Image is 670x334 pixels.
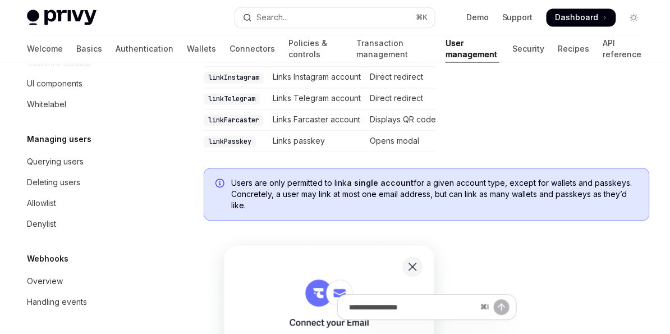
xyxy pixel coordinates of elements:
a: Authentication [116,36,173,63]
code: linkPasskey [204,136,256,148]
img: light logo [27,10,97,26]
td: Opens modal [365,131,436,153]
div: Deleting users [27,176,80,189]
a: Wallets [187,36,216,63]
h5: Webhooks [27,252,68,266]
button: Toggle dark mode [625,9,643,27]
a: Dashboard [547,9,616,27]
a: Deleting users [18,172,162,193]
div: UI components [27,77,82,90]
div: Search... [256,11,288,25]
td: Displays QR code [365,110,436,131]
button: Open search [235,8,434,28]
input: Ask a question... [349,295,476,320]
a: Handling events [18,292,162,312]
a: Demo [466,12,489,24]
div: Handling events [27,295,87,309]
a: Recipes [558,36,590,63]
a: Basics [76,36,102,63]
a: Support [502,12,533,24]
span: ⌘ K [416,13,428,22]
a: Connectors [230,36,275,63]
a: Querying users [18,152,162,172]
td: Links Instagram account [268,67,365,89]
code: linkTelegram [204,94,260,105]
strong: a single account [347,179,414,188]
span: Dashboard [556,12,599,24]
a: Policies & controls [288,36,343,63]
span: Users are only permitted to link for a given account type, except for wallets and passkeys. Concr... [231,178,638,212]
code: linkInstagram [204,72,264,84]
div: Allowlist [27,196,56,210]
div: Whitelabel [27,98,66,111]
a: Overview [18,271,162,291]
button: Send message [494,300,510,315]
a: Denylist [18,214,162,234]
a: Transaction management [356,36,432,63]
td: Links Telegram account [268,89,365,110]
td: Links Farcaster account [268,110,365,131]
h5: Managing users [27,132,91,146]
a: Whitelabel [18,94,162,115]
a: Welcome [27,36,63,63]
div: Denylist [27,217,56,231]
code: linkFarcaster [204,115,264,126]
td: Direct redirect [365,89,436,110]
a: API reference [603,36,643,63]
div: Querying users [27,155,84,168]
div: Overview [27,274,63,288]
td: Direct redirect [365,67,436,89]
svg: Info [215,179,227,190]
a: Allowlist [18,193,162,213]
a: User management [446,36,499,63]
a: Security [513,36,545,63]
a: UI components [18,74,162,94]
td: Links passkey [268,131,365,153]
